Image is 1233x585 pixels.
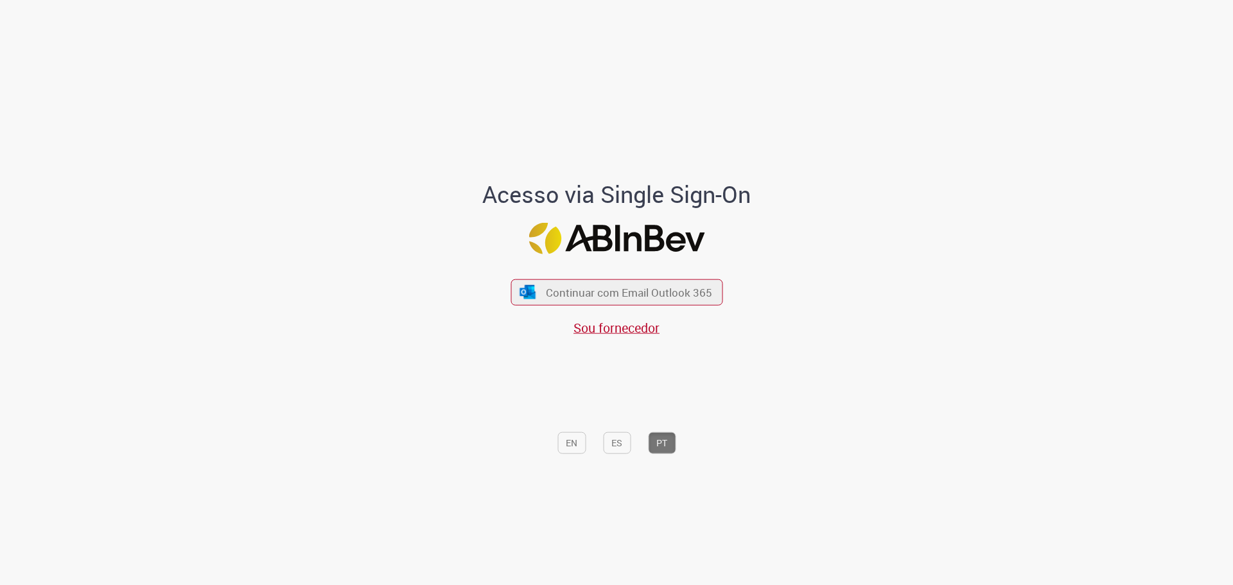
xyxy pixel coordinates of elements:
img: Logo ABInBev [529,222,704,254]
img: ícone Azure/Microsoft 360 [519,285,537,299]
button: ícone Azure/Microsoft 360 Continuar com Email Outlook 365 [511,279,722,305]
button: ES [603,432,631,453]
button: EN [557,432,586,453]
button: PT [648,432,676,453]
span: Continuar com Email Outlook 365 [546,285,712,300]
h1: Acesso via Single Sign-On [439,182,795,207]
a: Sou fornecedor [573,319,660,336]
